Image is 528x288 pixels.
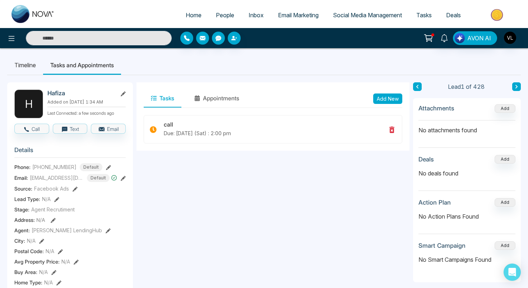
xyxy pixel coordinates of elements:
button: Text [53,124,88,134]
span: Source: [14,185,32,192]
h3: call [164,121,386,128]
img: User Avatar [504,32,516,44]
p: No deals found [418,169,515,178]
span: Buy Area : [14,268,37,276]
span: [EMAIL_ADDRESS][DOMAIN_NAME] [30,174,84,182]
button: Add [495,241,515,250]
span: Social Media Management [333,12,402,19]
button: Email [91,124,126,134]
span: Default [87,174,110,182]
span: Inbox [249,12,264,19]
h3: Action Plan [418,199,451,206]
span: Address: [14,216,45,224]
button: Add [495,198,515,207]
p: No Smart Campaigns Found [418,255,515,264]
p: No Action Plans Found [418,212,515,221]
p: Due: [DATE] (Sat) : 2:00 pm [164,129,386,137]
h3: Details [14,146,126,157]
span: Phone: [14,163,31,171]
span: Lead Type: [14,195,40,203]
a: Social Media Management [326,8,409,22]
p: Last Connected: a few seconds ago [47,109,126,116]
button: AVON AI [453,31,497,45]
a: Inbox [241,8,271,22]
span: Avg Property Price : [14,258,60,265]
span: AVON AI [467,34,491,42]
button: Tasks [144,90,181,108]
h3: Attachments [418,105,454,112]
a: Home [179,8,209,22]
span: Add [495,105,515,111]
span: Stage: [14,206,29,213]
p: No attachments found [418,120,515,134]
span: Deals [446,12,461,19]
span: Lead 1 of 428 [448,82,485,91]
span: Email Marketing [278,12,319,19]
span: N/A [36,217,45,223]
span: [PHONE_NUMBER] [32,163,77,171]
h3: Smart Campaign [418,242,466,249]
span: Agent: [14,227,30,234]
div: H [14,90,43,118]
span: Home [186,12,202,19]
button: Call [14,124,49,134]
span: N/A [27,237,36,244]
div: Open Intercom Messenger [504,264,521,281]
a: Deals [439,8,468,22]
span: N/A [39,268,48,276]
span: N/A [44,279,53,286]
span: N/A [42,195,51,203]
li: Tasks and Appointments [43,55,121,75]
li: Timeline [7,55,43,75]
span: [PERSON_NAME] LendingHub [32,227,102,234]
span: N/A [61,258,70,265]
p: Added on [DATE] 1:34 AM [47,99,126,105]
span: Facebook Ads [34,185,69,192]
button: Add [495,104,515,113]
h3: Deals [418,156,434,163]
span: Home Type : [14,279,42,286]
button: Appointments [187,90,246,108]
span: Postal Code : [14,247,44,255]
span: City : [14,237,25,244]
a: Tasks [409,8,439,22]
img: Market-place.gif [472,7,524,23]
span: Email: [14,174,28,182]
h2: Hafiza [47,90,114,97]
img: Nova CRM Logo [11,5,55,23]
img: Lead Flow [455,33,465,43]
span: Tasks [416,12,432,19]
button: Add New [373,93,402,104]
span: Default [80,163,102,171]
span: People [216,12,234,19]
button: Add [495,155,515,164]
a: Email Marketing [271,8,326,22]
span: N/A [46,247,54,255]
span: Agent Recrutiment [31,206,75,213]
a: People [209,8,241,22]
